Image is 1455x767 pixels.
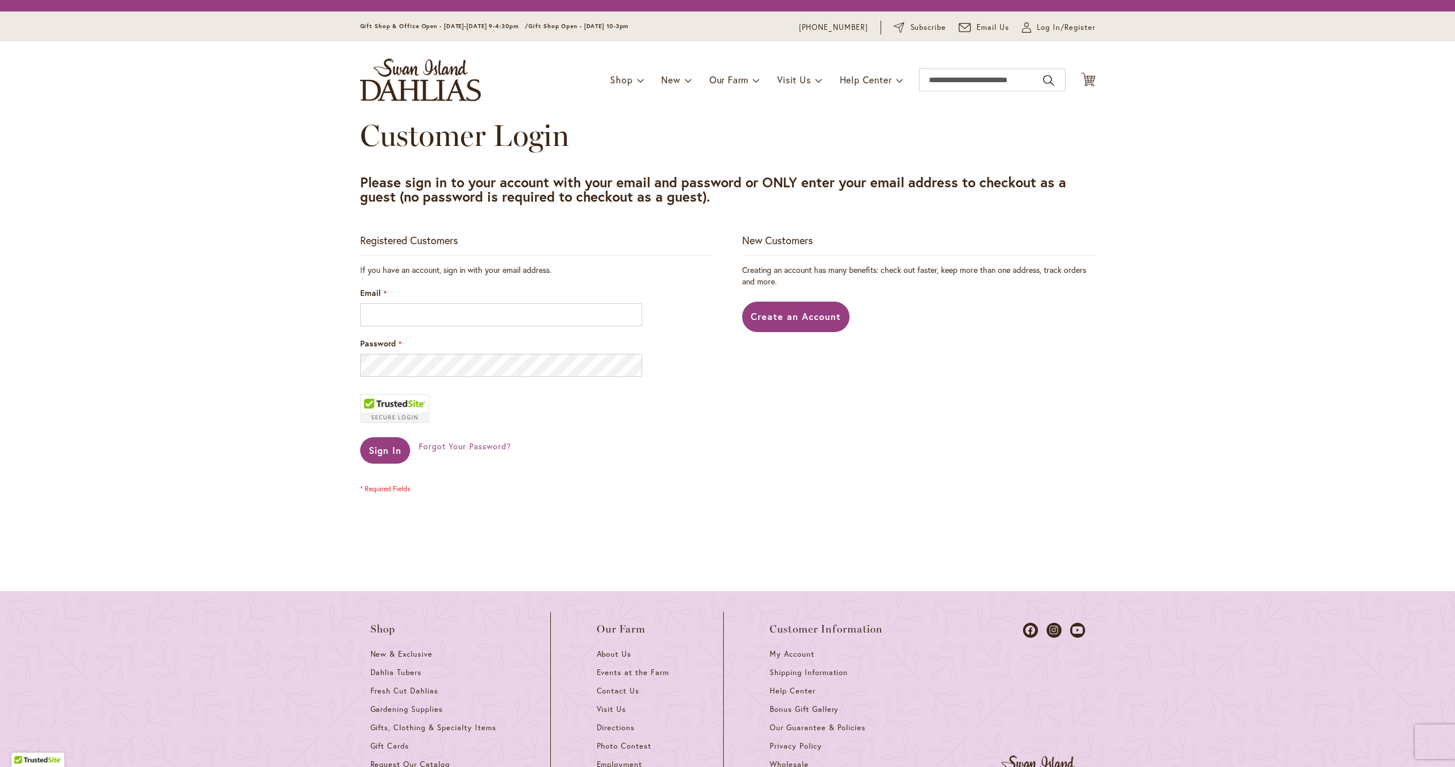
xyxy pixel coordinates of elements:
span: Gifts, Clothing & Specialty Items [370,723,496,733]
a: Dahlias on Facebook [1023,623,1038,638]
span: My Account [770,649,815,659]
span: About Us [597,649,632,659]
div: If you have an account, sign in with your email address. [360,264,713,276]
span: Fresh Cut Dahlias [370,686,439,696]
span: Our Farm [597,623,646,635]
span: Our Guarantee & Policies [770,723,866,733]
span: Gift Shop Open - [DATE] 10-3pm [528,22,628,30]
iframe: Launch Accessibility Center [9,726,41,758]
span: Photo Contest [597,741,652,751]
span: Help Center [770,686,816,696]
a: Create an Account [742,302,850,332]
span: Events at the Farm [597,668,669,677]
span: Gardening Supplies [370,704,443,714]
span: Our Farm [709,74,748,86]
a: Forgot Your Password? [419,441,511,452]
a: Dahlias on Youtube [1070,623,1085,638]
span: Subscribe [910,22,947,33]
span: Privacy Policy [770,741,822,751]
span: Help Center [840,74,892,86]
span: Dahlia Tubers [370,668,422,677]
span: Password [360,338,396,349]
button: Sign In [360,437,411,464]
span: Sign In [369,444,402,456]
span: Customer Information [770,623,883,635]
span: Customer Login [360,117,569,153]
button: Search [1043,71,1053,90]
span: Bonus Gift Gallery [770,704,839,714]
div: TrustedSite Certified [360,394,429,423]
a: [PHONE_NUMBER] [799,22,869,33]
a: Dahlias on Instagram [1047,623,1062,638]
strong: New Customers [742,233,813,247]
span: Shipping Information [770,668,848,677]
span: New [661,74,680,86]
span: Visit Us [777,74,811,86]
span: New & Exclusive [370,649,433,659]
span: Email [360,287,381,298]
a: Subscribe [894,22,946,33]
span: Log In/Register [1037,22,1095,33]
span: Gift Shop & Office Open - [DATE]-[DATE] 9-4:30pm / [360,22,529,30]
span: Shop [370,623,396,635]
a: store logo [360,59,481,101]
span: Shop [610,74,632,86]
strong: Registered Customers [360,233,458,247]
span: Email Us [977,22,1009,33]
span: Create an Account [751,310,841,322]
p: Creating an account has many benefits: check out faster, keep more than one address, track orders... [742,264,1095,287]
a: Email Us [959,22,1009,33]
span: Visit Us [597,704,627,714]
span: Directions [597,723,635,733]
span: Gift Cards [370,741,410,751]
strong: Please sign in to your account with your email and password or ONLY enter your email address to c... [360,173,1066,206]
span: Contact Us [597,686,640,696]
a: Log In/Register [1022,22,1095,33]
